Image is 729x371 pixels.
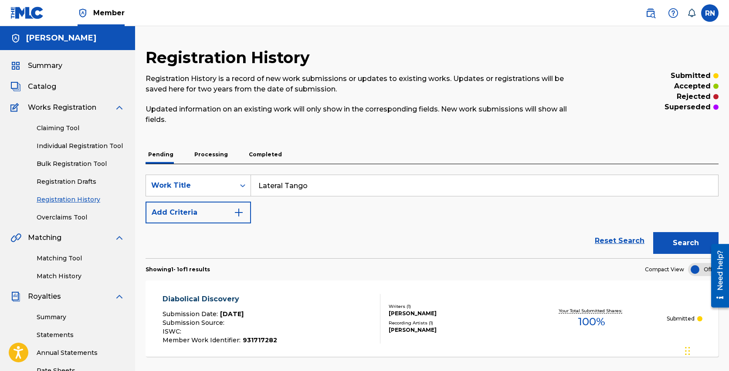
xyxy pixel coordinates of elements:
[37,254,125,263] a: Matching Tool
[246,145,285,164] p: Completed
[389,320,516,326] div: Recording Artists ( 1 )
[93,8,125,18] span: Member
[146,104,587,125] p: Updated information on an existing work will only show in the corresponding fields. New work subm...
[78,8,88,18] img: Top Rightsholder
[10,61,62,71] a: SummarySummary
[163,319,227,327] span: Submission Source :
[10,61,21,71] img: Summary
[578,314,605,330] span: 100 %
[28,102,96,113] span: Works Registration
[37,159,125,169] a: Bulk Registration Tool
[10,81,21,92] img: Catalog
[682,329,726,371] iframe: Chat Widget
[559,307,624,314] p: Your Total Submitted Shares:
[146,175,719,258] form: Search Form
[37,213,125,222] a: Overclaims Tool
[10,7,44,19] img: MLC Logo
[677,91,711,102] p: rejected
[642,4,659,22] a: Public Search
[146,266,210,273] p: Showing 1 - 1 of 1 results
[671,71,711,81] p: submitted
[192,145,231,164] p: Processing
[389,310,516,317] div: [PERSON_NAME]
[665,4,682,22] div: Help
[37,195,125,204] a: Registration History
[705,240,729,310] iframe: Resource Center
[114,102,125,113] img: expand
[220,310,244,318] span: [DATE]
[163,327,183,335] span: ISWC :
[37,177,125,186] a: Registration Drafts
[28,81,56,92] span: Catalog
[28,233,61,243] span: Matching
[653,232,719,254] button: Search
[234,207,244,218] img: 9d2ae6d4665cec9f34b9.svg
[151,180,230,191] div: Work Title
[665,102,711,112] p: superseded
[163,310,220,318] span: Submission Date :
[28,291,61,302] span: Royalties
[10,291,21,302] img: Royalties
[645,8,656,18] img: search
[389,326,516,334] div: [PERSON_NAME]
[37,331,125,340] a: Statements
[37,124,125,133] a: Claiming Tool
[146,48,314,67] h2: Registration History
[146,74,587,94] p: Registration History is a record of new work submissions or updates to existing works. Updates or...
[28,61,62,71] span: Summary
[645,266,684,273] span: Compact View
[685,338,690,364] div: Drag
[37,348,125,358] a: Annual Statements
[114,291,125,302] img: expand
[146,145,176,164] p: Pending
[10,233,21,243] img: Matching
[37,313,125,322] a: Summary
[389,303,516,310] div: Writers ( 1 )
[10,33,21,44] img: Accounts
[114,233,125,243] img: expand
[163,336,243,344] span: Member Work Identifier :
[701,4,719,22] div: User Menu
[590,231,649,250] a: Reset Search
[26,33,96,43] h5: RUSSELL NOMER
[668,8,678,18] img: help
[243,336,277,344] span: 931717282
[10,102,22,113] img: Works Registration
[687,9,696,17] div: Notifications
[163,294,277,304] div: Diabolical Discovery
[146,280,719,357] a: Diabolical DiscoverySubmission Date:[DATE]Submission Source:ISWC:Member Work Identifier:931717282...
[10,81,56,92] a: CatalogCatalog
[674,81,711,91] p: accepted
[37,272,125,281] a: Match History
[146,202,251,223] button: Add Criteria
[37,142,125,151] a: Individual Registration Tool
[667,315,695,323] p: Submitted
